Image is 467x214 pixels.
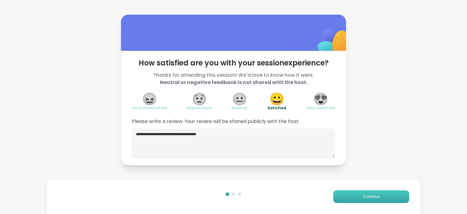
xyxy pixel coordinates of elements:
span: 😍 [313,93,328,104]
span: Dissatisfied [187,106,212,111]
span: 😖 [142,93,157,104]
button: Continue [333,190,409,203]
span: Continue [363,194,380,199]
span: Satisfied [268,106,286,111]
span: Neutral [232,106,247,111]
span: Thanks for attending this session! We'd love to know how it went. [132,72,335,86]
img: ShareWell Logomark [303,13,364,74]
span: 😐 [232,93,247,104]
span: 😟 [192,93,207,104]
span: Very Dissatisfied [132,106,167,111]
span: Very Satisfied [306,106,335,111]
b: Neutral or negative feedback is not shared with the host. [160,79,307,86]
span: Please write a review. Your review will be shared publicly with the host. [132,118,335,125]
span: How satisfied are you with your session experience? [132,58,335,68]
span: 😀 [269,93,285,104]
